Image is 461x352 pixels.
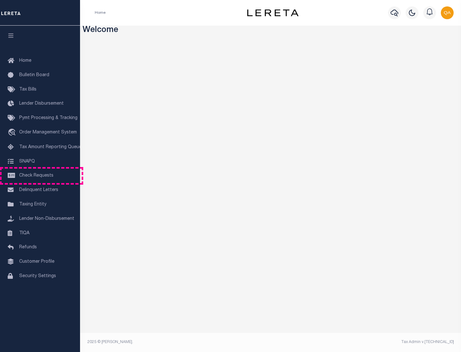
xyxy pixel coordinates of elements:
[19,59,31,63] span: Home
[95,10,106,16] li: Home
[83,26,459,36] h3: Welcome
[19,173,53,178] span: Check Requests
[441,6,454,19] img: svg+xml;base64,PHN2ZyB4bWxucz0iaHR0cDovL3d3dy53My5vcmcvMjAwMC9zdmciIHBvaW50ZXItZXZlbnRzPSJub25lIi...
[19,101,64,106] span: Lender Disbursement
[19,130,77,135] span: Order Management System
[19,217,74,221] span: Lender Non-Disbursement
[19,159,35,164] span: SNAPQ
[19,260,54,264] span: Customer Profile
[275,339,454,345] div: Tax Admin v.[TECHNICAL_ID]
[83,339,271,345] div: 2025 © [PERSON_NAME].
[19,231,29,235] span: TIQA
[19,202,46,207] span: Taxing Entity
[19,116,77,120] span: Pymt Processing & Tracking
[19,87,36,92] span: Tax Bills
[19,188,58,192] span: Delinquent Letters
[8,129,18,137] i: travel_explore
[247,9,298,16] img: logo-dark.svg
[19,145,82,149] span: Tax Amount Reporting Queue
[19,73,49,77] span: Bulletin Board
[19,274,56,278] span: Security Settings
[19,245,37,250] span: Refunds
